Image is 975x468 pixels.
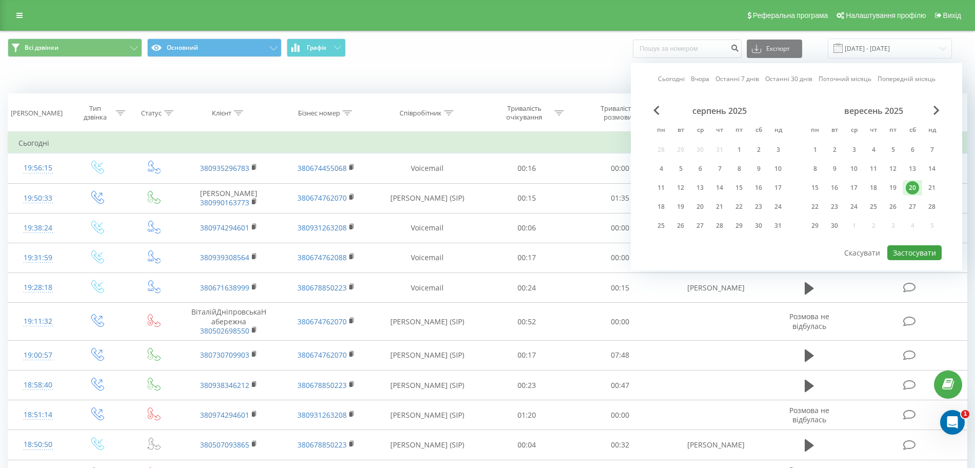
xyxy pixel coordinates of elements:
td: 00:52 [480,303,574,341]
div: чт 21 серп 2025 р. [710,199,729,215]
div: 26 [674,219,687,232]
div: чт 4 вер 2025 р. [864,142,883,158]
td: Сьогодні [8,133,967,153]
div: пт 26 вер 2025 р. [883,199,903,215]
div: Тривалість очікування [497,104,552,122]
abbr: вівторок [673,123,688,139]
button: Графік [287,38,346,57]
td: Voicemail [375,273,480,303]
div: 30 [752,219,765,232]
td: [PERSON_NAME] (SIP) [375,303,480,341]
div: 23 [828,200,841,213]
div: вт 26 серп 2025 р. [671,218,690,233]
div: сб 27 вер 2025 р. [903,199,922,215]
a: 380678850223 [297,440,347,450]
td: 01:20 [480,400,574,430]
div: Статус [141,109,162,118]
a: Поточний місяць [819,74,871,84]
div: пн 4 серп 2025 р. [651,161,671,177]
td: [PERSON_NAME] (SIP) [375,371,480,400]
a: 380931263208 [297,223,347,232]
div: пт 8 серп 2025 р. [729,161,749,177]
div: 2 [752,143,765,157]
td: [PERSON_NAME] [667,430,765,460]
div: нд 3 серп 2025 р. [768,142,788,158]
td: 00:00 [573,153,667,183]
a: 380674762070 [297,193,347,203]
div: 12 [886,162,900,175]
td: 01:35 [573,183,667,213]
div: пт 19 вер 2025 р. [883,180,903,196]
div: Тип дзвінка [77,104,113,122]
span: 1 [961,410,969,418]
a: 380939308564 [200,252,249,262]
div: вт 9 вер 2025 р. [825,161,844,177]
a: 380990163773 [200,198,249,207]
div: 28 [925,200,939,213]
span: Next Month [933,106,940,115]
div: серпень 2025 [651,106,788,116]
a: 380974294601 [200,410,249,420]
div: 19:50:33 [18,188,57,208]
input: Пошук за номером [633,40,742,58]
div: 5 [674,162,687,175]
abbr: вівторок [827,123,842,139]
div: чт 28 серп 2025 р. [710,218,729,233]
div: 17 [847,181,861,194]
div: 17 [771,181,785,194]
div: вт 2 вер 2025 р. [825,142,844,158]
div: нд 24 серп 2025 р. [768,199,788,215]
a: Вчора [691,74,709,84]
abbr: неділя [924,123,940,139]
div: 8 [732,162,746,175]
td: [PERSON_NAME] [180,183,277,213]
div: 18:51:14 [18,405,57,425]
a: 380938346212 [200,380,249,390]
div: ср 6 серп 2025 р. [690,161,710,177]
td: 00:24 [480,273,574,303]
div: ср 20 серп 2025 р. [690,199,710,215]
div: 14 [713,181,726,194]
div: нд 21 вер 2025 р. [922,180,942,196]
div: 19:11:32 [18,311,57,331]
div: ср 3 вер 2025 р. [844,142,864,158]
div: 18:50:50 [18,435,57,455]
a: 380674762070 [297,317,347,326]
span: Налаштування профілю [846,11,926,19]
div: чт 25 вер 2025 р. [864,199,883,215]
div: пн 11 серп 2025 р. [651,180,671,196]
div: 21 [925,181,939,194]
div: 19 [886,181,900,194]
div: ср 10 вер 2025 р. [844,161,864,177]
div: сб 9 серп 2025 р. [749,161,768,177]
a: 380935296783 [200,163,249,173]
div: вт 30 вер 2025 р. [825,218,844,233]
td: 00:00 [573,400,667,430]
div: пн 18 серп 2025 р. [651,199,671,215]
div: пт 12 вер 2025 р. [883,161,903,177]
div: чт 14 серп 2025 р. [710,180,729,196]
div: 6 [906,143,919,157]
div: 16 [828,181,841,194]
td: 00:15 [480,183,574,213]
div: нд 17 серп 2025 р. [768,180,788,196]
div: вт 23 вер 2025 р. [825,199,844,215]
div: 2 [828,143,841,157]
a: 380974294601 [200,223,249,232]
a: Останні 30 днів [765,74,812,84]
div: сб 13 вер 2025 р. [903,161,922,177]
div: чт 18 вер 2025 р. [864,180,883,196]
div: 8 [808,162,822,175]
td: 00:00 [573,303,667,341]
div: сб 30 серп 2025 р. [749,218,768,233]
td: Voicemail [375,153,480,183]
td: [PERSON_NAME] (SIP) [375,340,480,370]
div: ср 27 серп 2025 р. [690,218,710,233]
button: Основний [147,38,282,57]
a: 380674455068 [297,163,347,173]
a: 380678850223 [297,380,347,390]
div: пн 22 вер 2025 р. [805,199,825,215]
div: вт 12 серп 2025 р. [671,180,690,196]
td: Voicemail [375,243,480,272]
td: 00:06 [480,213,574,243]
